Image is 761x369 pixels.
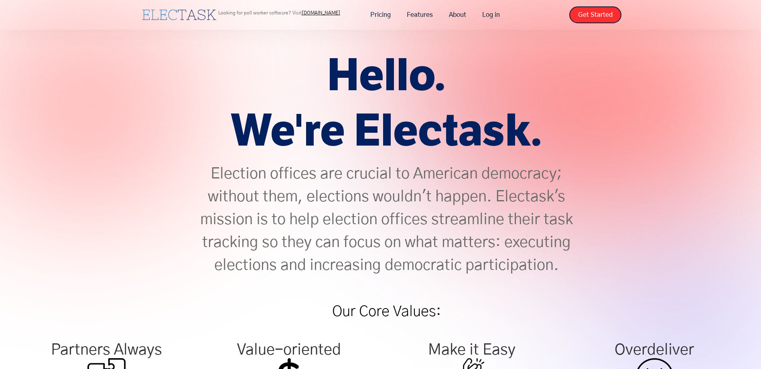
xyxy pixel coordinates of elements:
div: Partners Always [19,346,194,354]
div: Value-oriented [202,346,376,354]
a: Pricing [362,6,399,23]
h1: Hello. We're Electask. [198,48,575,159]
a: Log in [474,6,508,23]
a: Get Started [569,6,621,23]
div: Overdeliver [567,346,742,354]
a: About [441,6,474,23]
a: Features [399,6,441,23]
h1: Our Core Values: [198,293,575,330]
div: Make it Easy [385,346,559,354]
p: Election offices are crucial to American democracy; without them, elections wouldn't happen. Elec... [198,163,575,277]
a: [DOMAIN_NAME] [302,10,340,15]
p: Looking for poll worker software? Visit [218,10,340,15]
a: home [140,8,218,22]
